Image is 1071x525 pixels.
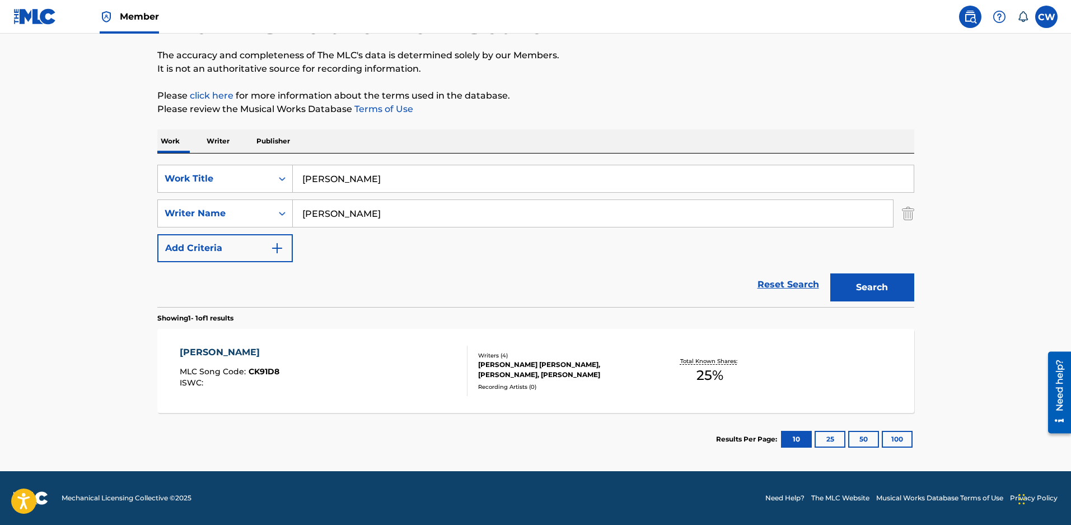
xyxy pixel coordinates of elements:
p: Please for more information about the terms used in the database. [157,89,914,103]
a: [PERSON_NAME]MLC Song Code:CK91D8ISWC:Writers (4)[PERSON_NAME] [PERSON_NAME], [PERSON_NAME], [PER... [157,329,914,413]
div: [PERSON_NAME] [180,346,279,359]
img: Delete Criterion [902,199,914,227]
a: Reset Search [752,272,825,297]
span: ISWC : [180,378,206,388]
div: User Menu [1035,6,1058,28]
span: 25 % [696,365,723,385]
div: Work Title [165,172,265,185]
img: search [964,10,977,24]
p: It is not an authoritative source for recording information. [157,62,914,76]
button: 100 [882,431,913,448]
img: Top Rightsholder [100,10,113,24]
img: 9d2ae6d4665cec9f34b9.svg [270,241,284,255]
a: Public Search [959,6,981,28]
button: 10 [781,431,812,448]
div: Writer Name [165,207,265,220]
a: The MLC Website [811,493,869,503]
button: 50 [848,431,879,448]
button: Add Criteria [157,234,293,262]
p: Writer [203,129,233,153]
div: Help [988,6,1011,28]
p: Publisher [253,129,293,153]
div: Notifications [1017,11,1028,22]
div: Writers ( 4 ) [478,351,647,360]
span: Member [120,10,159,23]
span: CK91D8 [249,366,279,377]
a: click here [190,90,233,101]
button: 25 [815,431,845,448]
img: help [993,10,1006,24]
span: Mechanical Licensing Collective © 2025 [62,493,191,503]
button: Search [830,273,914,301]
div: [PERSON_NAME] [PERSON_NAME], [PERSON_NAME], [PERSON_NAME] [478,360,647,380]
iframe: Resource Center [1040,347,1071,438]
p: Please review the Musical Works Database [157,103,914,116]
div: Drag [1018,482,1025,516]
p: Work [157,129,183,153]
a: Musical Works Database Terms of Use [876,493,1003,503]
form: Search Form [157,165,914,307]
iframe: Chat Widget [1015,471,1071,525]
p: Results Per Page: [716,434,780,444]
img: MLC Logo [13,8,57,25]
a: Need Help? [765,493,805,503]
span: MLC Song Code : [180,366,249,377]
div: Recording Artists ( 0 ) [478,383,647,391]
img: logo [13,491,48,505]
a: Terms of Use [352,104,413,114]
p: Total Known Shares: [680,357,740,365]
a: Privacy Policy [1010,493,1058,503]
p: The accuracy and completeness of The MLC's data is determined solely by our Members. [157,49,914,62]
p: Showing 1 - 1 of 1 results [157,313,233,323]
